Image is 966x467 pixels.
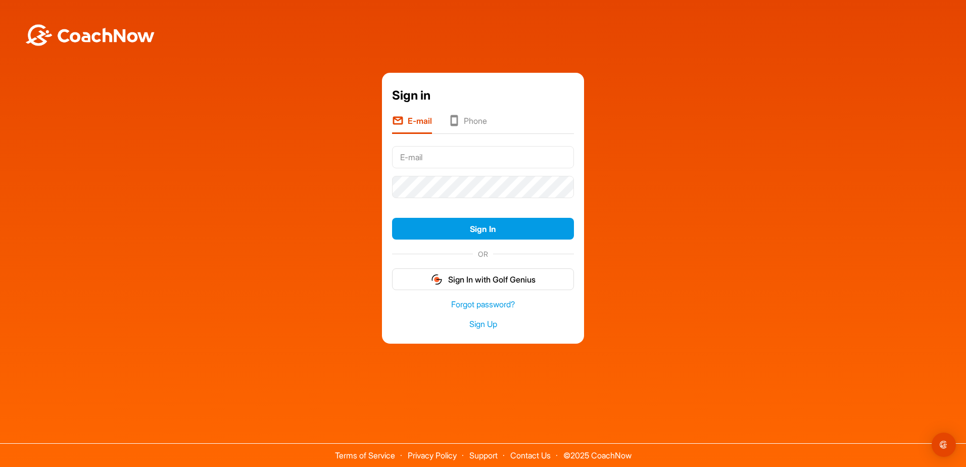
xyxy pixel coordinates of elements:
[392,299,574,310] a: Forgot password?
[335,450,395,460] a: Terms of Service
[558,444,637,459] span: © 2025 CoachNow
[392,318,574,330] a: Sign Up
[932,433,956,457] div: Open Intercom Messenger
[392,115,432,134] li: E-mail
[448,115,487,134] li: Phone
[430,273,443,286] img: gg_logo
[408,450,457,460] a: Privacy Policy
[392,146,574,168] input: E-mail
[392,218,574,240] button: Sign In
[469,450,498,460] a: Support
[392,86,574,105] div: Sign in
[392,268,574,290] button: Sign In with Golf Genius
[24,24,156,46] img: BwLJSsUCoWCh5upNqxVrqldRgqLPVwmV24tXu5FoVAoFEpwwqQ3VIfuoInZCoVCoTD4vwADAC3ZFMkVEQFDAAAAAElFTkSuQmCC
[510,450,551,460] a: Contact Us
[473,249,493,259] span: OR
